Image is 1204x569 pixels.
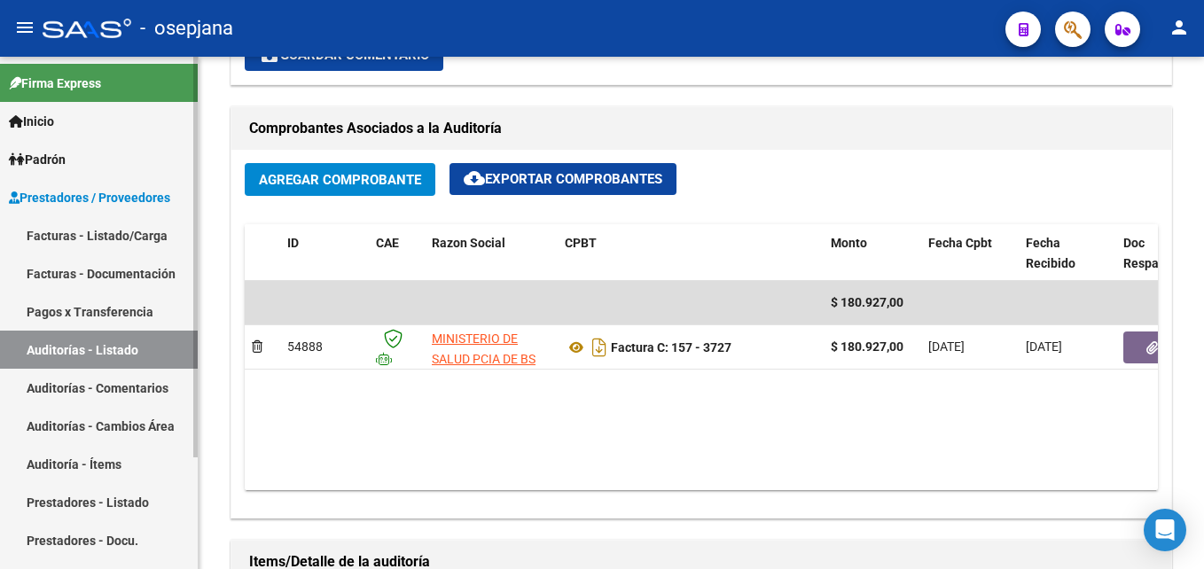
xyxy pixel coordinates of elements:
span: Monto [831,236,867,250]
mat-icon: person [1169,17,1190,38]
datatable-header-cell: CPBT [558,224,824,283]
span: ID [287,236,299,250]
datatable-header-cell: ID [280,224,369,283]
datatable-header-cell: CAE [369,224,425,283]
span: $ 180.927,00 [831,295,903,309]
datatable-header-cell: Fecha Cpbt [921,224,1019,283]
span: 54888 [287,339,323,354]
i: Descargar documento [588,333,611,362]
button: Agregar Comprobante [245,163,435,196]
span: Razon Social [432,236,505,250]
span: Exportar Comprobantes [464,171,662,187]
mat-icon: cloud_download [464,168,485,189]
datatable-header-cell: Monto [824,224,921,283]
span: [DATE] [1026,339,1062,354]
span: Fecha Recibido [1026,236,1075,270]
span: Doc Respaldatoria [1123,236,1203,270]
button: Exportar Comprobantes [450,163,676,195]
span: Fecha Cpbt [928,236,992,250]
mat-icon: menu [14,17,35,38]
span: Guardar Comentario [259,47,429,63]
span: CPBT [565,236,597,250]
span: Padrón [9,150,66,169]
span: Inicio [9,112,54,131]
h1: Comprobantes Asociados a la Auditoría [249,114,1153,143]
strong: Factura C: 157 - 3727 [611,340,731,355]
span: Prestadores / Proveedores [9,188,170,207]
span: [DATE] [928,339,965,354]
div: Open Intercom Messenger [1144,509,1186,551]
datatable-header-cell: Fecha Recibido [1019,224,1116,283]
span: MINISTERIO DE SALUD PCIA DE BS AS [432,331,536,386]
span: CAE [376,236,399,250]
strong: $ 180.927,00 [831,339,903,354]
span: Agregar Comprobante [259,172,421,188]
datatable-header-cell: Razon Social [425,224,558,283]
span: - osepjana [140,9,233,48]
span: Firma Express [9,74,101,93]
